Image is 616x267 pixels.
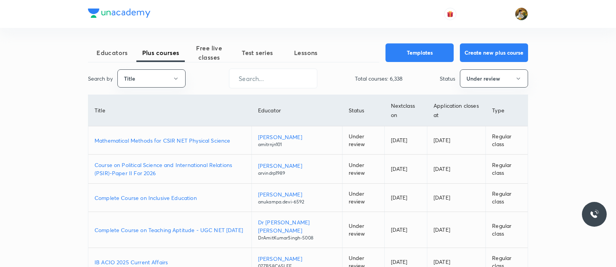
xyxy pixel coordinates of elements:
[95,161,245,177] a: Course on Political Science and International Relations (PSIR)-Paper II For 2026
[384,155,427,184] td: [DATE]
[88,95,251,126] th: Title
[486,212,528,248] td: Regular class
[258,234,336,241] p: DrAmitKumarSingh-5008
[427,126,486,155] td: [DATE]
[88,74,113,83] p: Search by
[427,184,486,212] td: [DATE]
[233,48,282,57] span: Test series
[95,136,245,145] a: Mathematical Methods for CSIR NET Physical Science
[342,212,384,248] td: Under review
[590,210,599,219] img: ttu
[258,255,336,263] p: [PERSON_NAME]
[486,95,528,126] th: Type
[384,212,427,248] td: [DATE]
[447,10,454,17] img: avatar
[385,43,454,62] button: Templates
[342,126,384,155] td: Under review
[258,141,336,148] p: amitrnjn101
[258,190,336,205] a: [PERSON_NAME]anukampa.devi-6592
[486,155,528,184] td: Regular class
[440,74,455,83] p: Status
[258,133,336,148] a: [PERSON_NAME]amitrnjn101
[384,126,427,155] td: [DATE]
[229,69,317,88] input: Search...
[258,162,336,170] p: [PERSON_NAME]
[427,95,486,126] th: Application closes at
[258,170,336,177] p: arvindrp1989
[258,218,336,241] a: Dr [PERSON_NAME] [PERSON_NAME]DrAmitKumarSingh-5008
[185,43,233,62] span: Free live classes
[342,184,384,212] td: Under review
[95,258,245,266] a: IB ACIO 2025 Current Affairs
[88,9,150,18] img: Company Logo
[427,212,486,248] td: [DATE]
[136,48,185,57] span: Plus courses
[258,162,336,177] a: [PERSON_NAME]arvindrp1989
[258,218,336,234] p: Dr [PERSON_NAME] [PERSON_NAME]
[95,194,245,202] a: Complete Course on Inclusive Education
[88,9,150,20] a: Company Logo
[95,226,245,234] a: Complete Course on Teaching Aptitude - UGC NET [DATE]
[460,43,528,62] button: Create new plus course
[486,184,528,212] td: Regular class
[282,48,330,57] span: Lessons
[486,126,528,155] td: Regular class
[355,74,403,83] p: Total courses: 6,338
[515,7,528,21] img: Gayatri Chillure
[427,155,486,184] td: [DATE]
[258,198,336,205] p: anukampa.devi-6592
[342,95,384,126] th: Status
[251,95,342,126] th: Educator
[342,155,384,184] td: Under review
[88,48,136,57] span: Educators
[258,190,336,198] p: [PERSON_NAME]
[444,8,456,20] button: avatar
[384,95,427,126] th: Next class on
[258,133,336,141] p: [PERSON_NAME]
[460,69,528,88] button: Under review
[117,69,186,88] button: Title
[384,184,427,212] td: [DATE]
